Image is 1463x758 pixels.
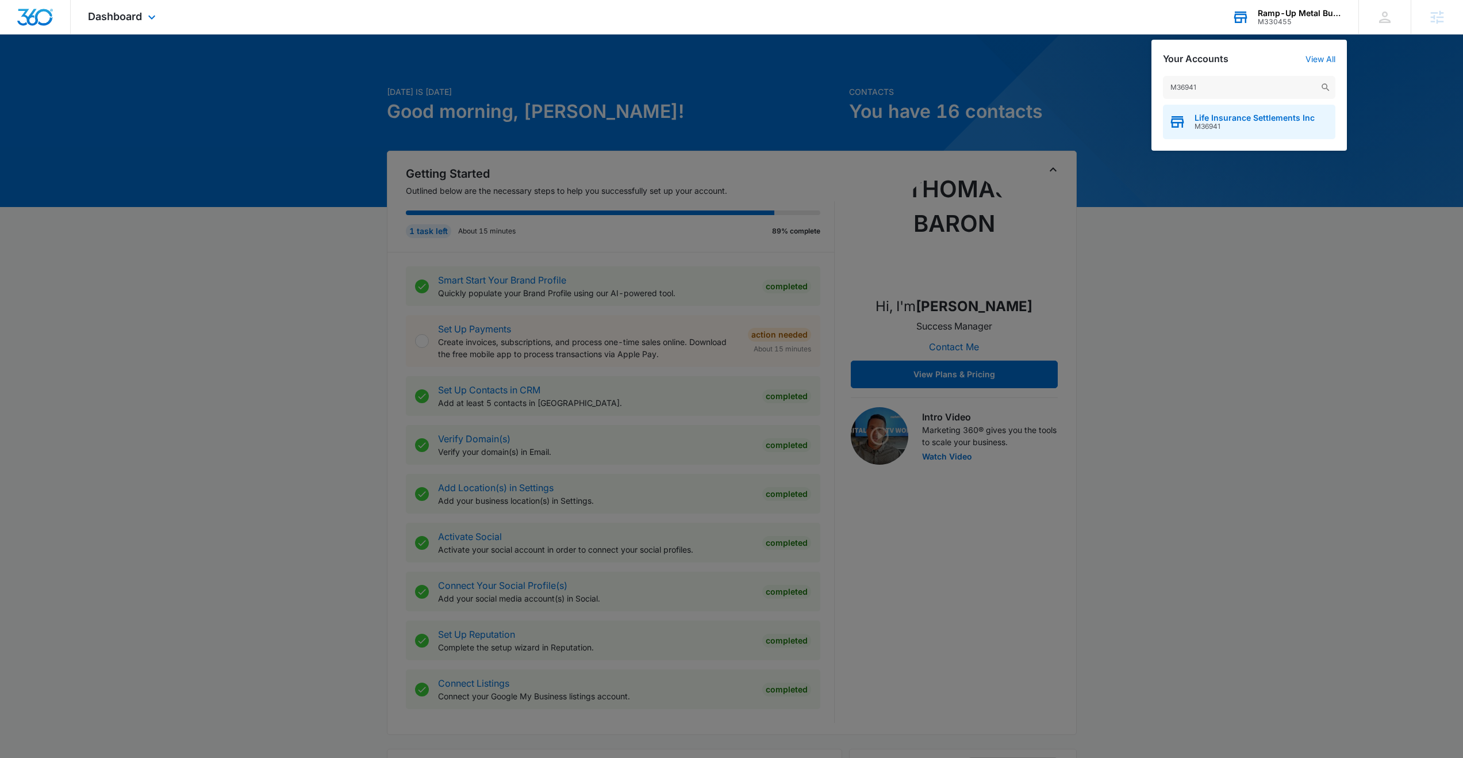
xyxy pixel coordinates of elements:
[88,10,142,22] span: Dashboard
[1163,105,1335,139] button: Life Insurance Settlements IncM36941
[1195,122,1315,131] span: M36941
[1305,54,1335,64] a: View All
[1195,113,1315,122] span: Life Insurance Settlements Inc
[1163,76,1335,99] input: Search Accounts
[1258,9,1342,18] div: account name
[1163,53,1228,64] h2: Your Accounts
[1258,18,1342,26] div: account id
